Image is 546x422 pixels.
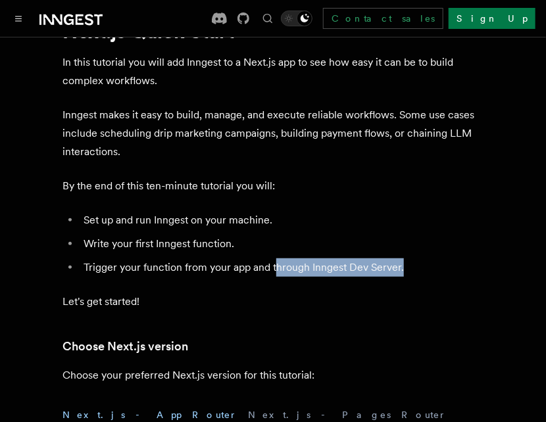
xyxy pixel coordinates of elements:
[80,235,484,253] li: Write your first Inngest function.
[260,11,276,26] button: Find something...
[11,11,26,26] button: Toggle navigation
[62,53,484,90] p: In this tutorial you will add Inngest to a Next.js app to see how easy it can be to build complex...
[281,11,312,26] button: Toggle dark mode
[62,366,484,385] p: Choose your preferred Next.js version for this tutorial:
[62,177,484,195] p: By the end of this ten-minute tutorial you will:
[80,258,484,277] li: Trigger your function from your app and through Inngest Dev Server.
[449,8,535,29] a: Sign Up
[80,211,484,229] li: Set up and run Inngest on your machine.
[62,106,484,161] p: Inngest makes it easy to build, manage, and execute reliable workflows. Some use cases include sc...
[62,337,188,356] a: Choose Next.js version
[62,293,484,311] p: Let's get started!
[323,8,443,29] a: Contact sales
